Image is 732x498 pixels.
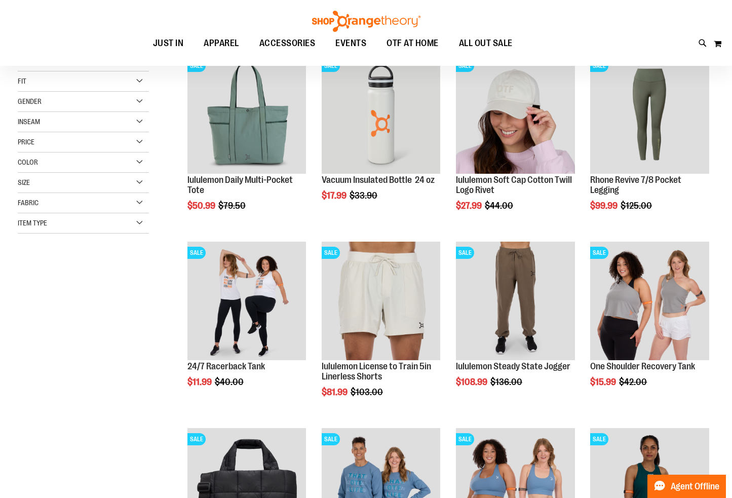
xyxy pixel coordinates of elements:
[456,60,474,72] span: SALE
[322,175,435,185] a: Vacuum Insulated Bottle 24 oz
[485,201,515,211] span: $44.00
[215,377,245,387] span: $40.00
[590,361,695,371] a: One Shoulder Recovery Tank
[187,55,306,175] a: lululemon Daily Multi-Pocket ToteSALE
[18,219,47,227] span: Item Type
[456,55,575,175] a: OTF lululemon Soft Cap Cotton Twill Logo Rivet KhakiSALE
[317,50,446,226] div: product
[456,55,575,174] img: OTF lululemon Soft Cap Cotton Twill Logo Rivet Khaki
[322,361,431,381] a: lululemon License to Train 5in Linerless Shorts
[322,190,348,201] span: $17.99
[18,77,26,85] span: Fit
[187,361,265,371] a: 24/7 Racerback Tank
[590,377,618,387] span: $15.99
[456,175,572,195] a: lululemon Soft Cap Cotton Twill Logo Rivet
[456,242,575,361] img: lululemon Steady State Jogger
[590,433,608,445] span: SALE
[585,50,714,236] div: product
[311,11,422,32] img: Shop Orangetheory
[456,201,483,211] span: $27.99
[187,201,217,211] span: $50.99
[187,247,206,259] span: SALE
[322,433,340,445] span: SALE
[187,60,206,72] span: SALE
[456,361,570,371] a: lululemon Steady State Jogger
[647,475,726,498] button: Agent Offline
[621,201,653,211] span: $125.00
[590,55,709,174] img: Rhone Revive 7/8 Pocket Legging
[18,138,34,146] span: Price
[590,201,619,211] span: $99.99
[18,158,38,166] span: Color
[322,387,349,397] span: $81.99
[451,50,580,236] div: product
[322,55,441,175] a: Vacuum Insulated Bottle 24 ozSALE
[187,377,213,387] span: $11.99
[590,55,709,175] a: Rhone Revive 7/8 Pocket LeggingSALE
[459,32,513,55] span: ALL OUT SALE
[153,32,184,55] span: JUST IN
[187,242,306,361] img: 24/7 Racerback Tank
[18,178,30,186] span: Size
[387,32,439,55] span: OTF AT HOME
[18,199,38,207] span: Fabric
[590,242,709,362] a: Main view of One Shoulder Recovery TankSALE
[182,237,312,413] div: product
[317,237,446,423] div: product
[322,55,441,174] img: Vacuum Insulated Bottle 24 oz
[18,97,42,105] span: Gender
[187,242,306,362] a: 24/7 Racerback TankSALE
[456,242,575,362] a: lululemon Steady State JoggerSALE
[619,377,648,387] span: $42.00
[187,55,306,174] img: lululemon Daily Multi-Pocket Tote
[18,118,40,126] span: Inseam
[590,60,608,72] span: SALE
[322,242,441,361] img: lululemon License to Train 5in Linerless Shorts
[490,377,524,387] span: $136.00
[182,50,312,236] div: product
[456,247,474,259] span: SALE
[322,242,441,362] a: lululemon License to Train 5in Linerless ShortsSALE
[351,387,384,397] span: $103.00
[671,482,719,491] span: Agent Offline
[187,433,206,445] span: SALE
[456,377,489,387] span: $108.99
[590,242,709,361] img: Main view of One Shoulder Recovery Tank
[585,237,714,413] div: product
[322,247,340,259] span: SALE
[187,175,293,195] a: lululemon Daily Multi-Pocket Tote
[335,32,366,55] span: EVENTS
[322,60,340,72] span: SALE
[590,175,681,195] a: Rhone Revive 7/8 Pocket Legging
[451,237,580,413] div: product
[204,32,239,55] span: APPAREL
[456,433,474,445] span: SALE
[218,201,247,211] span: $79.50
[259,32,316,55] span: ACCESSORIES
[590,247,608,259] span: SALE
[350,190,379,201] span: $33.90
